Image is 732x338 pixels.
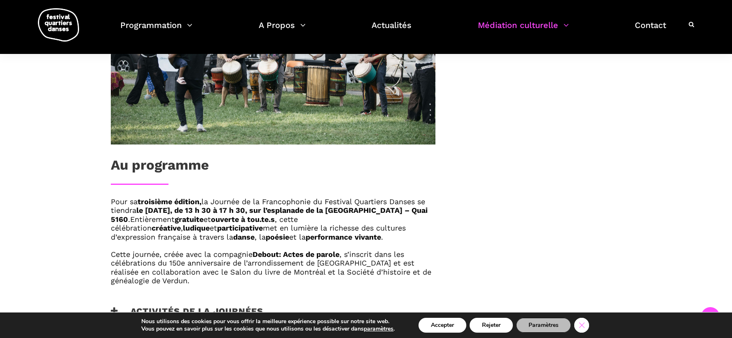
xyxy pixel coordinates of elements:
[419,318,466,333] button: Accepter
[635,18,666,42] a: Contact
[183,224,210,232] strong: ludique
[259,18,306,42] a: A Propos
[111,157,209,177] h1: Au programme
[111,215,406,241] span: Entièrement et , cette célébration , et met en lumière la richesse des cultures d’expression fran...
[253,250,339,259] strong: Debout: Actes de parole
[138,197,201,206] strong: troisième édition,
[175,215,203,224] strong: gratuite
[141,318,395,325] p: Nous utilisons des cookies pour vous offrir la meilleure expérience possible sur notre site web.
[217,224,263,232] strong: participative
[111,197,428,224] span: Pour sa la Journée de la Francophonie du Festival Quartiers Danses se tiendra .
[516,318,571,333] button: Paramètres
[111,250,431,285] span: Cette journée, créée avec la compagnie , s’inscrit dans les célébrations du 150e anniversaire de ...
[306,233,352,241] strong: performance
[372,18,412,42] a: Actualités
[141,325,395,333] p: Vous pouvez en savoir plus sur les cookies que nous utilisons ou les désactiver dans .
[152,224,181,232] strong: créative
[478,18,569,42] a: Médiation culturelle
[574,318,589,333] button: Close GDPR Cookie Banner
[111,306,263,326] h3: Activités de la journées
[211,215,275,224] strong: ouverte à tou.te.s
[470,318,513,333] button: Rejeter
[364,325,393,333] button: paramètres
[355,233,381,241] strong: vivante
[38,8,79,42] img: logo-fqd-med
[266,233,289,241] strong: poésie
[111,206,428,224] strong: le [DATE], de 13 h 30 à 17 h 30, sur l’esplanade de la [GEOGRAPHIC_DATA] – Quai 5160
[233,233,255,241] strong: danse
[120,18,192,42] a: Programmation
